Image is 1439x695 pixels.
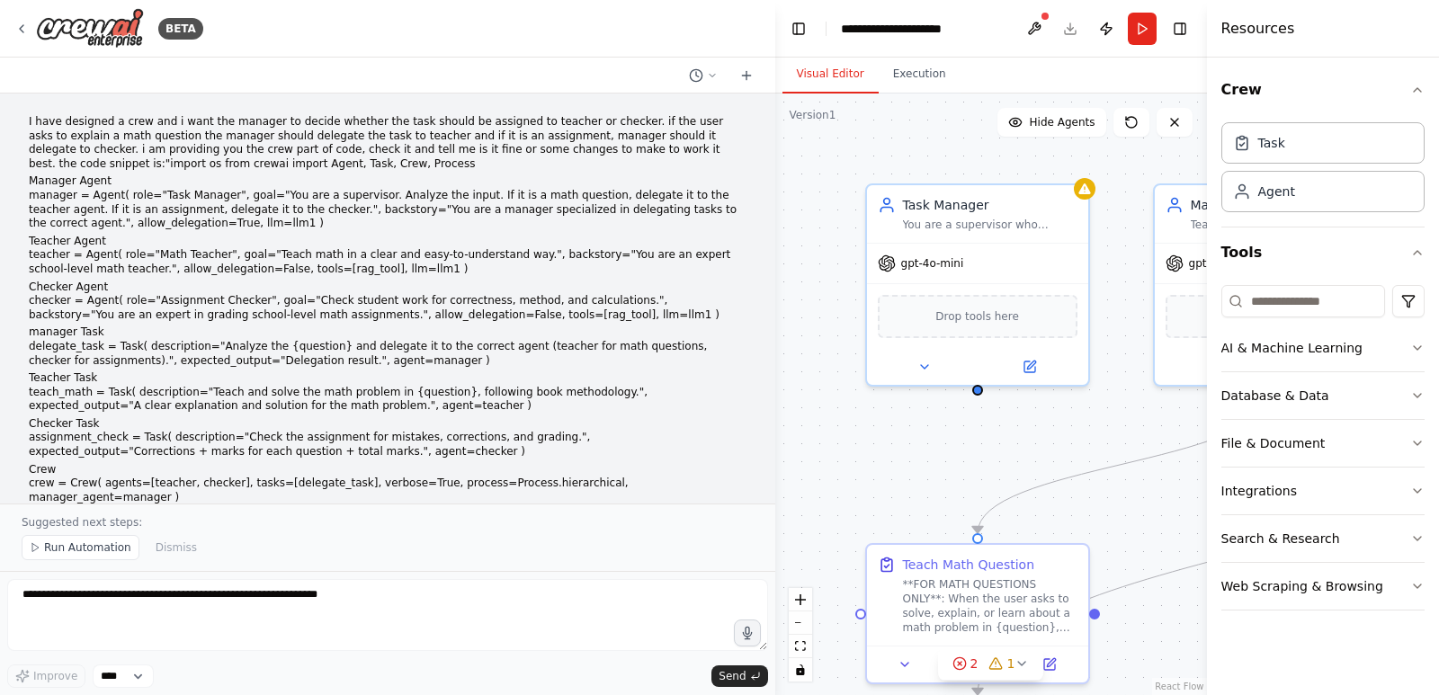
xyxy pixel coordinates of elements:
p: manager = Agent( role="Task Manager", goal="You are a supervisor. Analyze the input. If it is a m... [29,189,746,231]
div: React Flow controls [789,588,812,682]
span: Drop tools here [935,307,1019,325]
h1: manager Task [29,325,746,340]
button: Execution [879,56,961,94]
p: assignment_check = Task( description="Check the assignment for mistakes, corrections, and grading... [29,431,746,459]
span: 2 [970,655,979,673]
div: Task [1258,134,1285,152]
a: React Flow attribution [1155,682,1203,691]
button: AI & Machine Learning [1221,325,1425,371]
button: Web Scraping & Browsing [1221,563,1425,610]
div: Teach math in a clear and easy-to-understand way, explaining concepts step by step [1191,218,1365,232]
h1: Manager Agent [29,174,746,189]
g: Edge from ea4f288d-93da-4e34-b861-111aec4d8d64 to d068c7a3-1367-49e7-a7ab-e816e6598371 [969,396,1274,533]
button: Send [711,665,767,687]
button: Search & Research [1221,515,1425,562]
button: Visual Editor [782,56,879,94]
div: Math Teacher [1191,196,1365,214]
p: crew = Crew( agents=[teacher, checker], tasks=[delegate_task], verbose=True, process=Process.hier... [29,477,746,504]
button: Improve [7,664,85,688]
h1: Teacher Task [29,371,746,386]
div: Teach Math Question [903,556,1034,574]
div: Math TeacherTeach math in a clear and easy-to-understand way, explaining concepts step by stepgpt... [1153,183,1378,387]
button: Open in side panel [979,356,1081,378]
button: fit view [789,635,812,658]
span: gpt-4o-mini [901,256,964,271]
h1: Teacher Agent [29,235,746,249]
button: Switch to previous chat [682,65,725,86]
span: Dismiss [156,540,197,555]
div: Crew [1221,115,1425,227]
span: 1 [1007,655,1015,673]
h1: Crew [29,463,746,477]
button: Tools [1221,227,1425,278]
button: Integrations [1221,468,1425,514]
p: teach_math = Task( description="Teach and solve the math problem in {question}, following book me... [29,386,746,414]
button: Database & Data [1221,372,1425,419]
div: Teach Math Question**FOR MATH QUESTIONS ONLY**: When the user asks to solve, explain, or learn ab... [865,543,1090,684]
p: delegate_task = Task( description="Analyze the {question} and delegate it to the correct agent (t... [29,340,746,368]
h1: Checker Agent [29,281,746,295]
h1: Checker Task [29,417,746,432]
button: Hide right sidebar [1167,16,1193,41]
h4: Resources [1221,18,1295,40]
div: Task ManagerYou are a supervisor who analyzes requests and delegates them correctly. **DELEGATION... [865,183,1090,387]
span: Hide Agents [1030,115,1095,129]
button: toggle interactivity [789,658,812,682]
div: You are a supervisor who analyzes requests and delegates them correctly. **DELEGATION RULES:** - ... [903,218,1077,232]
div: Agent [1258,183,1295,200]
button: zoom in [789,588,812,611]
div: Task Manager [903,196,1077,214]
span: gpt-4o-mini [1189,256,1252,271]
button: Click to speak your automation idea [734,619,761,646]
button: Open in side panel [1019,654,1081,675]
div: Tools [1221,278,1425,625]
div: Version 1 [790,108,836,122]
p: checker = Agent( role="Assignment Checker", goal="Check student work for correctness, method, and... [29,294,746,322]
button: Hide Agents [997,108,1106,137]
img: Logo [36,8,144,49]
button: Start a new chat [732,65,761,86]
p: I have designed a crew and i want the manager to decide whether the task should be assigned to te... [29,115,746,171]
button: Crew [1221,65,1425,115]
button: Hide left sidebar [786,16,811,41]
p: Suggested next steps: [22,515,754,530]
span: Improve [33,669,77,683]
button: 21 [938,647,1044,681]
button: File & Document [1221,420,1425,467]
button: Dismiss [147,535,206,560]
div: BETA [158,18,203,40]
div: **FOR MATH QUESTIONS ONLY**: When the user asks to solve, explain, or learn about a math problem ... [903,577,1077,635]
button: Run Automation [22,535,139,560]
p: teacher = Agent( role="Math Teacher", goal="Teach math in a clear and easy-to-understand way.", b... [29,248,746,276]
nav: breadcrumb [841,20,942,38]
button: zoom out [789,611,812,635]
span: Send [719,669,746,683]
span: Run Automation [44,540,131,555]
